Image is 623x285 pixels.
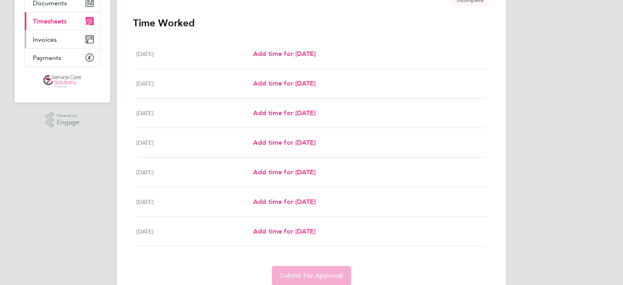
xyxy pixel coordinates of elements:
[24,75,101,88] a: Go to home page
[136,197,253,207] div: [DATE]
[253,168,316,176] span: Add time for [DATE]
[33,17,67,25] span: Timesheets
[133,17,490,30] h3: Time Worked
[43,75,82,88] img: servicecare-logo-retina.png
[136,49,253,59] div: [DATE]
[136,79,253,88] div: [DATE]
[136,138,253,148] div: [DATE]
[136,227,253,236] div: [DATE]
[25,12,100,30] a: Timesheets
[136,108,253,118] div: [DATE]
[253,49,316,59] a: Add time for [DATE]
[253,79,316,87] span: Add time for [DATE]
[57,119,79,126] span: Engage
[253,138,316,148] a: Add time for [DATE]
[253,108,316,118] a: Add time for [DATE]
[253,197,316,207] a: Add time for [DATE]
[57,112,79,119] span: Powered by
[136,167,253,177] div: [DATE]
[253,227,316,236] a: Add time for [DATE]
[253,167,316,177] a: Add time for [DATE]
[25,30,100,48] a: Invoices
[33,36,57,43] span: Invoices
[253,227,316,235] span: Add time for [DATE]
[45,112,80,128] a: Powered byEngage
[253,139,316,146] span: Add time for [DATE]
[253,198,316,206] span: Add time for [DATE]
[253,109,316,117] span: Add time for [DATE]
[253,50,316,58] span: Add time for [DATE]
[33,54,61,62] span: Payments
[253,79,316,88] a: Add time for [DATE]
[25,49,100,66] a: Payments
